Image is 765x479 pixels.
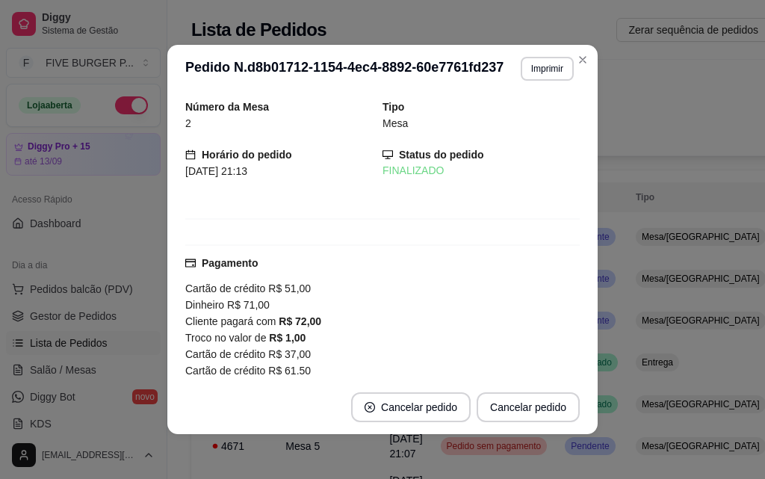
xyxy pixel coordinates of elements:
[185,149,196,160] span: calendar
[185,258,196,268] span: credit-card
[399,149,484,161] strong: Status do pedido
[477,392,580,422] button: Cancelar pedido
[185,348,265,360] span: Cartão de crédito
[202,149,292,161] strong: Horário do pedido
[265,348,311,360] span: R$ 37,00
[185,117,191,129] span: 2
[279,315,321,327] strong: R$ 72,00
[224,299,270,311] span: R$ 71,00
[382,149,393,160] span: desktop
[185,101,269,113] strong: Número da Mesa
[185,165,247,177] span: [DATE] 21:13
[185,365,265,377] span: Cartão de crédito
[269,332,306,344] strong: R$ 1,00
[571,48,595,72] button: Close
[382,117,408,129] span: Mesa
[382,163,580,179] div: FINALIZADO
[382,101,404,113] strong: Tipo
[185,57,504,81] h3: Pedido N. d8b01712-1154-4ec4-8892-60e7761fd237
[365,402,375,412] span: close-circle
[185,315,279,327] span: Cliente pagará com
[202,257,258,269] strong: Pagamento
[265,365,311,377] span: R$ 61,50
[185,332,269,344] span: Troco no valor de
[351,392,471,422] button: close-circleCancelar pedido
[185,282,265,294] span: Cartão de crédito
[185,299,224,311] span: Dinheiro
[521,57,574,81] button: Imprimir
[265,282,311,294] span: R$ 51,00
